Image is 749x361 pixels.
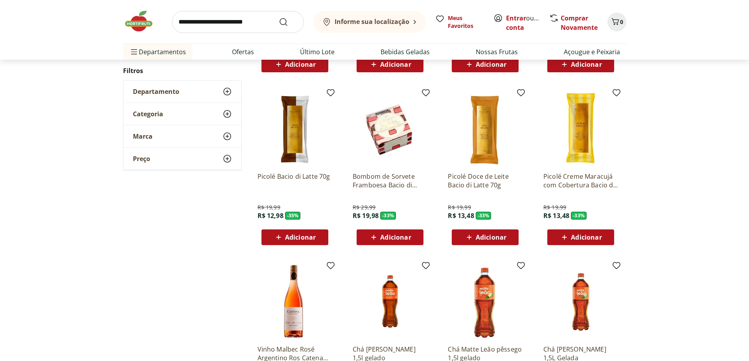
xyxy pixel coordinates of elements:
img: Picolé Doce de Leite Bacio di Latte 70g [448,91,523,166]
span: Adicionar [476,234,506,240]
a: Entrar [506,14,526,22]
button: Submit Search [279,17,298,27]
button: Carrinho [607,13,626,31]
img: Chá Matte Leão 1,5l gelado [353,264,427,339]
span: Departamento [133,88,179,95]
span: Marca [133,132,153,140]
button: Adicionar [452,229,519,245]
a: Nossas Frutas [476,47,518,57]
button: Adicionar [261,229,328,245]
span: Adicionar [380,234,411,240]
span: Categoria [133,110,163,118]
img: Hortifruti [123,9,162,33]
span: Adicionar [571,61,602,68]
span: R$ 29,99 [353,203,375,211]
a: Último Lote [300,47,335,57]
img: Picolé Creme Maracujá com Cobertura Bacio di Latte 70g [543,91,618,166]
img: Picolé Bacio di Latte 70g [258,91,332,166]
span: Meus Favoritos [448,14,484,30]
button: Adicionar [357,229,423,245]
a: Criar conta [506,14,549,32]
span: ou [506,13,541,32]
img: Chá Matte Leão Limão 1,5L Gelada [543,264,618,339]
button: Marca [123,125,241,147]
span: Adicionar [285,61,316,68]
span: - 33 % [380,212,396,220]
button: Menu [129,42,139,61]
button: Adicionar [452,57,519,72]
span: Adicionar [380,61,411,68]
img: Bombom de Sorvete Framboesa Bacio di Latte caixa 90g [353,91,427,166]
span: 0 [620,18,623,26]
span: R$ 19,99 [258,203,280,211]
span: R$ 13,48 [448,211,474,220]
span: - 33 % [571,212,587,220]
input: search [172,11,304,33]
button: Departamento [123,81,241,103]
span: R$ 19,98 [353,211,379,220]
a: Açougue e Peixaria [564,47,620,57]
a: Picolé Creme Maracujá com Cobertura Bacio di Latte 70g [543,172,618,189]
span: - 33 % [476,212,491,220]
span: R$ 19,99 [448,203,471,211]
span: Adicionar [571,234,602,240]
a: Picolé Doce de Leite Bacio di Latte 70g [448,172,523,189]
span: Adicionar [285,234,316,240]
a: Meus Favoritos [435,14,484,30]
span: Departamentos [129,42,186,61]
button: Adicionar [261,57,328,72]
button: Adicionar [357,57,423,72]
h2: Filtros [123,63,242,79]
b: Informe sua localização [335,17,409,26]
button: Informe sua localização [313,11,426,33]
a: Picolé Bacio di Latte 70g [258,172,332,189]
a: Comprar Novamente [561,14,598,32]
span: R$ 12,98 [258,211,283,220]
img: Vinho Malbec Rosé Argentino Ros Catena 750ml [258,264,332,339]
span: R$ 13,48 [543,211,569,220]
a: Ofertas [232,47,254,57]
button: Adicionar [547,57,614,72]
img: Chá Matte Leão pêssego 1,5l gelado [448,264,523,339]
span: - 35 % [285,212,301,220]
button: Preço [123,148,241,170]
span: Preço [133,155,150,163]
button: Categoria [123,103,241,125]
a: Bebidas Geladas [381,47,430,57]
a: Bombom de Sorvete Framboesa Bacio di Latte caixa 90g [353,172,427,189]
span: R$ 19,99 [543,203,566,211]
span: Adicionar [476,61,506,68]
button: Adicionar [547,229,614,245]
